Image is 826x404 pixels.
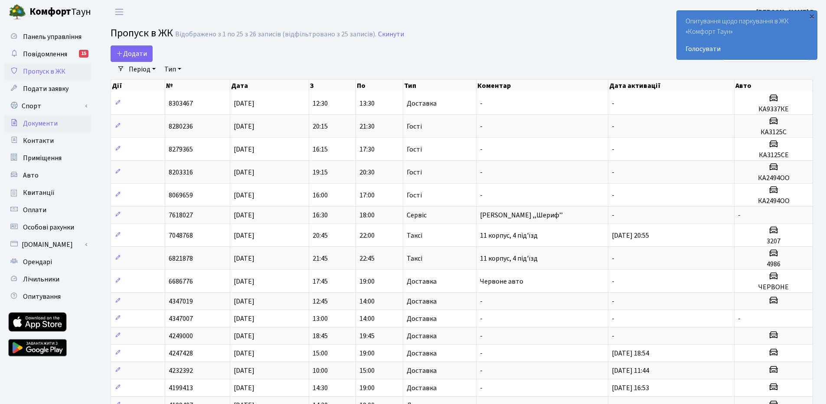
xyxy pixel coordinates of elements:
span: - [612,277,614,286]
span: Доставка [407,315,437,322]
span: - [612,191,614,200]
span: [DATE] [234,297,255,306]
span: 13:30 [359,99,375,108]
span: 17:00 [359,191,375,200]
a: Тип [161,62,185,77]
a: Голосувати [686,44,808,54]
h5: КА3125CЕ [738,151,809,159]
span: 7618027 [169,210,193,220]
span: Квитанції [23,188,55,197]
a: Авто [4,167,91,184]
span: - [612,331,614,341]
span: 8279365 [169,145,193,154]
a: Подати заявку [4,80,91,97]
th: Авто [735,80,813,92]
span: 4247428 [169,349,193,358]
a: Скинути [378,30,404,39]
div: Опитування щодо паркування в ЖК «Комфорт Таун» [677,11,817,59]
span: Контакти [23,136,54,145]
span: [DATE] [234,254,255,263]
a: Орендарі [4,253,91,271]
span: 14:30 [313,383,328,393]
span: Гості [407,123,422,130]
a: Пропуск в ЖК [4,63,91,80]
a: [PERSON_NAME] Р. [756,7,816,17]
span: 6686776 [169,277,193,286]
span: 6821878 [169,254,193,263]
span: 21:30 [359,122,375,131]
span: 13:00 [313,314,328,323]
span: [PERSON_NAME] ,,Шерифʼʼ [480,210,563,220]
a: Документи [4,115,91,132]
span: [DATE] [234,231,255,240]
span: Таксі [407,232,422,239]
span: Гості [407,169,422,176]
span: - [612,122,614,131]
h5: КА2494ОО [738,197,809,205]
span: Панель управління [23,32,82,42]
span: Таун [29,5,91,19]
span: - [480,145,483,154]
span: - [612,297,614,306]
span: - [480,314,483,323]
span: - [480,366,483,375]
span: 12:45 [313,297,328,306]
span: 4199413 [169,383,193,393]
span: Документи [23,119,58,128]
span: - [480,383,483,393]
span: [DATE] [234,349,255,358]
span: Орендарі [23,257,52,267]
span: 14:00 [359,297,375,306]
span: [DATE] [234,383,255,393]
h5: КА3125C [738,128,809,136]
h5: КА2494ОО [738,174,809,182]
span: Доставка [407,333,437,339]
span: Червоне авто [480,277,523,286]
th: Дата [230,80,309,92]
span: Пропуск в ЖК [111,26,173,41]
span: 18:00 [359,210,375,220]
a: Лічильники [4,271,91,288]
span: 4347007 [169,314,193,323]
span: - [612,254,614,263]
span: Додати [116,49,147,58]
span: 11 корпус, 4 під'їзд [480,254,538,263]
span: 8069659 [169,191,193,200]
div: Відображено з 1 по 25 з 26 записів (відфільтровано з 25 записів). [175,30,376,39]
span: 21:45 [313,254,328,263]
span: 8303467 [169,99,193,108]
span: 20:30 [359,168,375,177]
span: - [612,210,614,220]
span: - [612,145,614,154]
span: 19:15 [313,168,328,177]
span: [DATE] [234,366,255,375]
button: Переключити навігацію [108,5,130,19]
span: - [612,168,614,177]
span: 16:30 [313,210,328,220]
span: 20:15 [313,122,328,131]
span: - [480,99,483,108]
span: Гості [407,146,422,153]
span: Лічильники [23,275,59,284]
th: Дії [111,80,165,92]
span: [DATE] [234,145,255,154]
span: 15:00 [313,349,328,358]
span: - [480,122,483,131]
span: Доставка [407,385,437,391]
span: - [738,210,741,220]
span: 10:00 [313,366,328,375]
span: 4249000 [169,331,193,341]
a: Повідомлення15 [4,45,91,63]
span: Доставка [407,100,437,107]
span: Доставка [407,367,437,374]
img: logo.png [9,3,26,21]
h5: 4986 [738,260,809,268]
span: 8280236 [169,122,193,131]
span: [DATE] 18:54 [612,349,649,358]
span: 19:00 [359,277,375,286]
span: Авто [23,171,39,180]
a: Додати [111,45,153,62]
span: 22:00 [359,231,375,240]
span: [DATE] [234,314,255,323]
